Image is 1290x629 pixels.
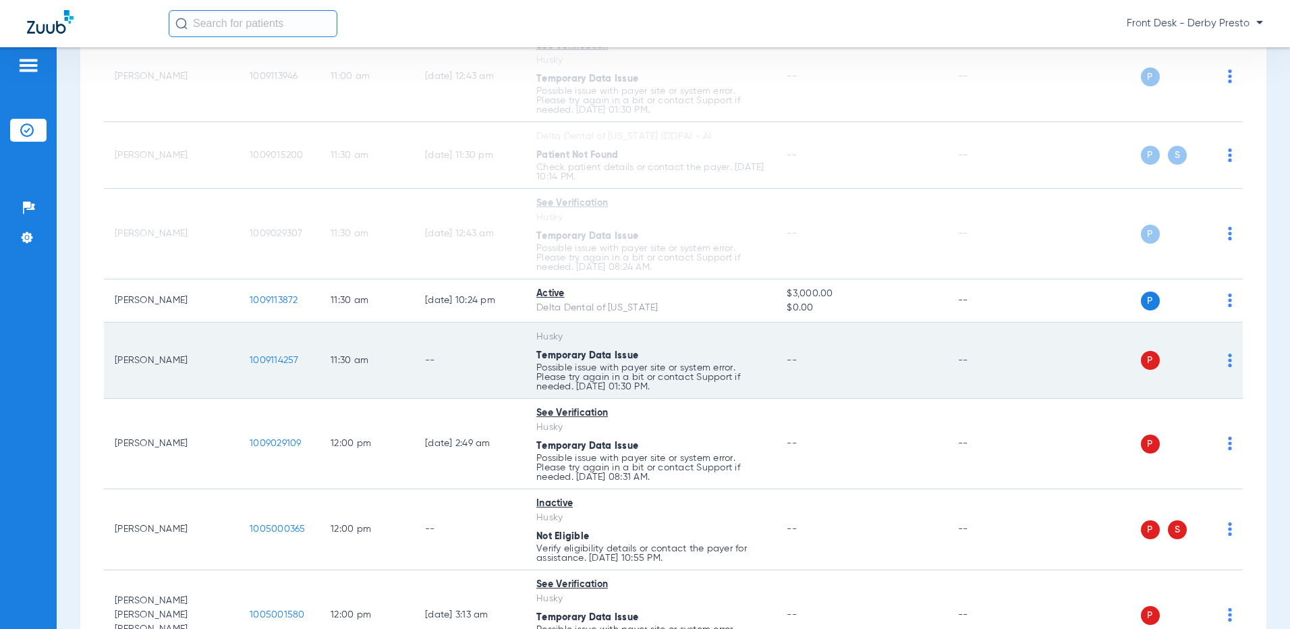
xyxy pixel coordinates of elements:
[414,189,526,279] td: [DATE] 12:43 AM
[250,524,306,534] span: 1005000365
[536,244,765,272] p: Possible issue with payer site or system error. Please try again in a bit or contact Support if n...
[1127,17,1263,30] span: Front Desk - Derby Presto
[536,231,638,241] span: Temporary Data Issue
[1228,227,1232,240] img: group-dot-blue.svg
[1228,354,1232,367] img: group-dot-blue.svg
[787,301,936,315] span: $0.00
[536,211,765,225] div: Husky
[250,356,299,365] span: 1009114257
[1168,520,1187,539] span: S
[536,511,765,525] div: Husky
[1141,67,1160,86] span: P
[536,86,765,115] p: Possible issue with payer site or system error. Please try again in a bit or contact Support if n...
[104,323,239,399] td: [PERSON_NAME]
[104,122,239,189] td: [PERSON_NAME]
[536,74,638,84] span: Temporary Data Issue
[947,323,1038,399] td: --
[947,189,1038,279] td: --
[104,189,239,279] td: [PERSON_NAME]
[414,32,526,122] td: [DATE] 12:43 AM
[787,524,797,534] span: --
[169,10,337,37] input: Search for patients
[250,439,302,448] span: 1009029109
[536,351,638,360] span: Temporary Data Issue
[1228,148,1232,162] img: group-dot-blue.svg
[104,279,239,323] td: [PERSON_NAME]
[536,578,765,592] div: See Verification
[414,489,526,570] td: --
[536,363,765,391] p: Possible issue with payer site or system error. Please try again in a bit or contact Support if n...
[947,122,1038,189] td: --
[536,53,765,67] div: Husky
[536,497,765,511] div: Inactive
[787,356,797,365] span: --
[250,229,303,238] span: 1009029307
[414,122,526,189] td: [DATE] 11:30 PM
[536,454,765,482] p: Possible issue with payer site or system error. Please try again in a bit or contact Support if n...
[947,32,1038,122] td: --
[536,301,765,315] div: Delta Dental of [US_STATE]
[536,196,765,211] div: See Verification
[787,72,797,81] span: --
[1168,146,1187,165] span: S
[536,287,765,301] div: Active
[787,610,797,620] span: --
[104,32,239,122] td: [PERSON_NAME]
[104,489,239,570] td: [PERSON_NAME]
[320,323,414,399] td: 11:30 AM
[787,287,936,301] span: $3,000.00
[536,532,589,541] span: Not Eligible
[1141,292,1160,310] span: P
[320,32,414,122] td: 11:00 AM
[1228,522,1232,536] img: group-dot-blue.svg
[1141,606,1160,625] span: P
[947,399,1038,489] td: --
[414,279,526,323] td: [DATE] 10:24 PM
[320,489,414,570] td: 12:00 PM
[1223,564,1290,629] iframe: Chat Widget
[536,544,765,563] p: Verify eligibility details or contact the payer for assistance. [DATE] 10:55 PM.
[947,279,1038,323] td: --
[536,613,638,622] span: Temporary Data Issue
[414,399,526,489] td: [DATE] 2:49 AM
[250,610,305,620] span: 1005001580
[1141,146,1160,165] span: P
[536,330,765,344] div: Husky
[414,323,526,399] td: --
[1228,294,1232,307] img: group-dot-blue.svg
[536,130,765,144] div: Delta Dental of [US_STATE] (DDPA) - AI
[250,151,304,160] span: 1009015200
[250,296,298,305] span: 1009113872
[1141,520,1160,539] span: P
[1141,225,1160,244] span: P
[250,72,298,81] span: 1009113946
[536,406,765,420] div: See Verification
[104,399,239,489] td: [PERSON_NAME]
[320,399,414,489] td: 12:00 PM
[536,592,765,606] div: Husky
[27,10,74,34] img: Zuub Logo
[1141,351,1160,370] span: P
[1228,437,1232,450] img: group-dot-blue.svg
[536,441,638,451] span: Temporary Data Issue
[947,489,1038,570] td: --
[787,151,797,160] span: --
[536,420,765,435] div: Husky
[787,229,797,238] span: --
[1228,70,1232,83] img: group-dot-blue.svg
[175,18,188,30] img: Search Icon
[787,439,797,448] span: --
[536,163,765,182] p: Check patient details or contact the payer. [DATE] 10:14 PM.
[18,57,39,74] img: hamburger-icon
[536,151,618,160] span: Patient Not Found
[1141,435,1160,454] span: P
[320,189,414,279] td: 11:30 AM
[320,279,414,323] td: 11:30 AM
[320,122,414,189] td: 11:30 AM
